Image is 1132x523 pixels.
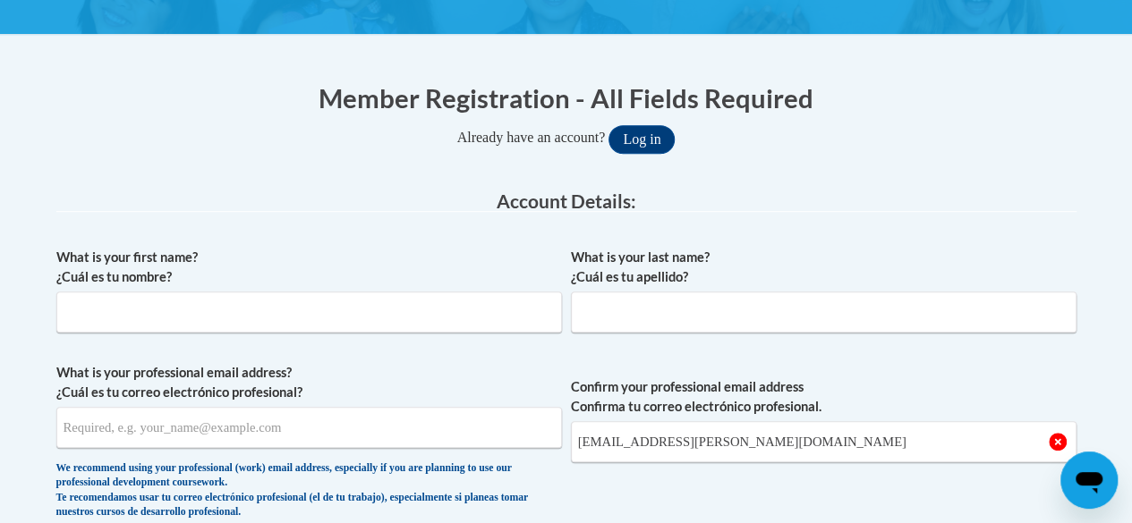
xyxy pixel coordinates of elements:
iframe: Button to launch messaging window [1060,451,1118,509]
h1: Member Registration - All Fields Required [56,80,1077,116]
input: Metadata input [56,407,562,448]
label: Confirm your professional email address Confirma tu correo electrónico profesional. [571,377,1077,417]
input: Required [571,421,1077,462]
label: What is your first name? ¿Cuál es tu nombre? [56,248,562,287]
input: Metadata input [571,291,1077,333]
input: Metadata input [56,291,562,333]
div: We recommend using your professional (work) email address, especially if you are planning to use ... [56,461,562,520]
label: What is your last name? ¿Cuál es tu apellido? [571,248,1077,287]
span: Account Details: [497,190,636,212]
span: Already have an account? [457,130,606,145]
button: Log in [609,125,675,154]
label: What is your professional email address? ¿Cuál es tu correo electrónico profesional? [56,363,562,402]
